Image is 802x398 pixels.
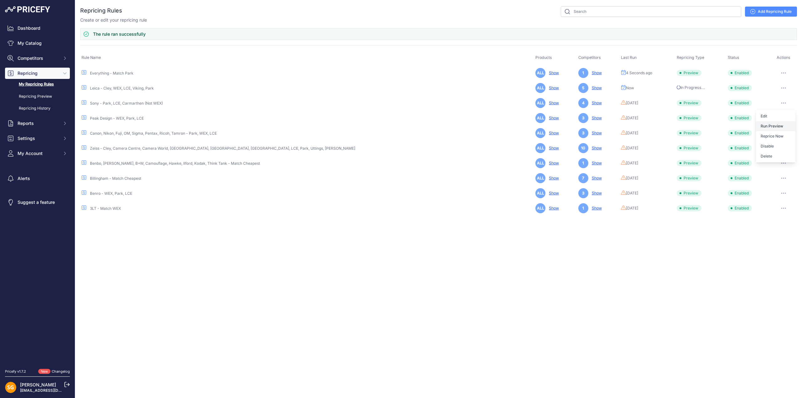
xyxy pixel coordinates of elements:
span: 4 Seconds ago [626,70,652,75]
a: Show [589,85,602,90]
a: Show [546,85,559,90]
span: Enabled [728,115,752,121]
button: Reprice Now [756,131,796,141]
a: Show [546,176,559,180]
span: Enabled [728,175,752,181]
span: Repricing Type [677,55,704,60]
a: Show [589,70,602,75]
span: Now [626,85,634,90]
a: Suggest a feature [5,197,70,208]
span: 1 [578,158,588,168]
a: Peak Design - WEX, Park, LCE [90,116,144,121]
a: Show [546,131,559,135]
input: Search [561,6,741,17]
span: ALL [535,173,545,183]
span: Preview [677,130,701,136]
span: ALL [535,113,545,123]
span: Enabled [728,100,752,106]
span: ALL [535,83,545,93]
a: My Repricing Rules [5,79,70,90]
span: Actions [777,55,790,60]
a: Dashboard [5,23,70,34]
a: Sony - Park, LCE, Carmarthen (Not WEX) [90,101,163,106]
span: My Account [18,150,59,157]
span: [DATE] [626,101,638,106]
span: Preview [677,205,701,211]
button: Run Preview [756,121,796,131]
span: ALL [535,158,545,168]
span: Last Run [621,55,637,60]
span: Enabled [728,145,752,151]
a: Everything - Match Park [90,71,133,75]
a: Repricing Preview [5,91,70,102]
span: In Progress... [677,85,705,90]
a: Leica - Cley, WEX, LCE, Viking, Park [90,86,154,90]
span: Repricing [18,70,59,76]
span: Preview [677,100,701,106]
button: Repricing [5,68,70,79]
p: Create or edit your repricing rule [80,17,147,23]
a: Show [546,146,559,150]
span: Preview [677,190,701,196]
a: Benro - WEX, Park, LCE [90,191,132,196]
a: Zeiss - Cley, Camera Centre, Camera World, [GEOGRAPHIC_DATA], [GEOGRAPHIC_DATA], [GEOGRAPHIC_DATA... [90,146,355,151]
a: Show [589,101,602,105]
h2: Repricing Rules [80,6,122,15]
span: Competitors [18,55,59,61]
span: 1 [578,203,588,213]
a: Show [546,161,559,165]
span: ALL [535,68,545,78]
a: Changelog [52,369,70,374]
a: Billingham - Match Cheapest [90,176,141,181]
span: Enabled [728,85,752,91]
span: 7 [578,173,588,183]
nav: Sidebar [5,23,70,361]
a: Show [546,70,559,75]
a: Show [546,206,559,210]
span: Preview [677,145,701,151]
span: ALL [535,203,545,213]
a: Show [589,176,602,180]
span: Preview [677,160,701,166]
span: Settings [18,135,59,142]
span: 3 [578,188,588,198]
span: ALL [535,98,545,108]
a: Show [589,206,602,210]
span: Rule Name [81,55,101,60]
span: 4 [578,98,588,108]
span: Preview [677,70,701,76]
span: Enabled [728,130,752,136]
div: Pricefy v1.7.2 [5,369,26,374]
span: Status [728,55,739,60]
a: Show [546,101,559,105]
h3: The rule ran successfully [93,31,146,37]
button: My Account [5,148,70,159]
img: Pricefy Logo [5,6,50,13]
span: Enabled [728,205,752,211]
span: New [38,369,50,374]
button: Delete [756,151,796,161]
span: [DATE] [626,131,638,136]
span: Preview [677,175,701,181]
span: [DATE] [626,146,638,151]
a: Show [589,146,602,150]
a: [EMAIL_ADDRESS][DOMAIN_NAME] [20,388,86,393]
span: ALL [535,143,545,153]
span: Reports [18,120,59,127]
button: Competitors [5,53,70,64]
button: Reports [5,118,70,129]
span: [DATE] [626,206,638,211]
span: [DATE] [626,191,638,196]
a: Show [589,131,602,135]
span: 3 [578,113,588,123]
span: Enabled [728,190,752,196]
span: Enabled [728,160,752,166]
a: [PERSON_NAME] [20,382,56,387]
span: 1 [578,68,588,78]
a: Show [589,191,602,195]
a: My Catalog [5,38,70,49]
span: Preview [677,115,701,121]
span: Enabled [728,70,752,76]
a: Show [589,116,602,120]
a: Add Repricing Rule [745,7,797,17]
